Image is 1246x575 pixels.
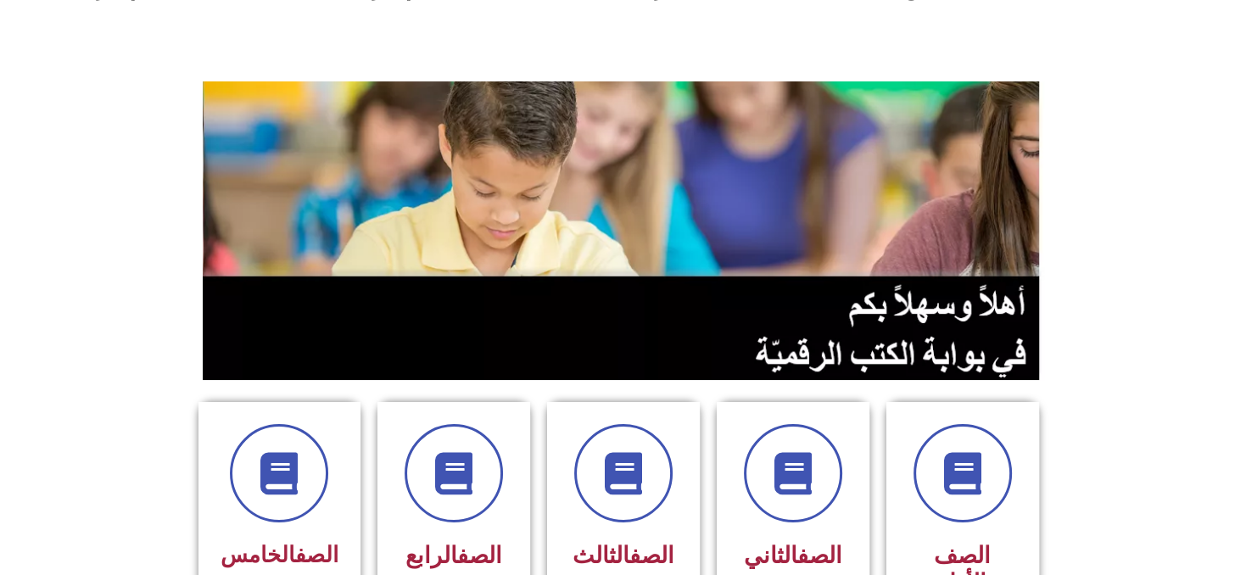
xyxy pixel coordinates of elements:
span: الرابع [405,542,502,569]
span: الثالث [573,542,674,569]
a: الصف [629,542,674,569]
span: الخامس [221,542,338,567]
a: الصف [797,542,842,569]
span: الثاني [744,542,842,569]
a: الصف [295,542,338,567]
a: الصف [457,542,502,569]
